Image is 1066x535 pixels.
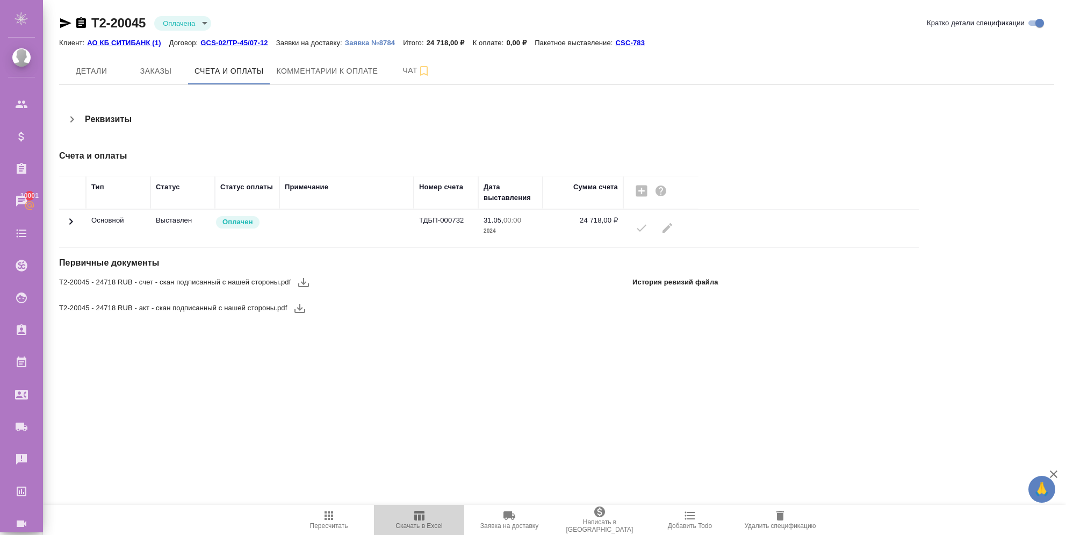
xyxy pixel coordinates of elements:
[427,39,473,47] p: 24 718,00 ₽
[310,522,348,530] span: Пересчитать
[156,182,180,192] div: Статус
[668,522,712,530] span: Добавить Todo
[91,182,104,192] div: Тип
[464,505,554,535] button: Заявка на доставку
[543,210,623,247] td: 24 718,00 ₽
[554,505,645,535] button: Написать в [GEOGRAPHIC_DATA]
[64,222,77,230] span: Toggle Row Expanded
[503,216,521,224] p: 00:00
[1028,476,1055,503] button: 🙏
[417,65,430,77] svg: Подписаться
[59,256,723,269] h4: Первичные документы
[391,64,442,77] span: Чат
[480,522,538,530] span: Заявка на доставку
[130,65,182,78] span: Заказы
[86,210,150,247] td: Основной
[87,38,169,47] a: АО КБ СИТИБАНК (1)
[632,277,718,288] p: История ревизий файла
[59,149,723,162] h4: Счета и оплаты
[169,39,201,47] p: Договор:
[3,188,40,215] a: 10001
[75,17,88,30] button: Скопировать ссылку
[345,38,403,48] button: Заявка №8784
[220,182,273,192] div: Статус оплаты
[735,505,825,535] button: Удалить спецификацию
[276,39,345,47] p: Заявки на доставку:
[59,39,87,47] p: Клиент:
[277,65,378,78] span: Комментарии к оплате
[616,38,653,47] a: CSC-783
[616,39,653,47] p: CSC-783
[195,65,264,78] span: Счета и оплаты
[561,518,638,533] span: Написать в [GEOGRAPHIC_DATA]
[1033,478,1051,501] span: 🙏
[535,39,615,47] p: Пакетное выставление:
[154,16,211,31] div: Оплачена
[222,217,253,227] p: Оплачен
[59,303,287,313] span: Т2-20045 - 24718 RUB - акт - скан подписанный с нашей стороны.pdf
[87,39,169,47] p: АО КБ СИТИБАНК (1)
[200,39,276,47] p: GCS-02/TP-45/07-12
[85,113,132,126] h4: Реквизиты
[59,277,291,288] span: Т2-20045 - 24718 RUB - счет - скан подписанный с нашей стороны.pdf
[473,39,507,47] p: К оплате:
[14,190,45,201] span: 10001
[403,39,426,47] p: Итого:
[91,16,146,30] a: Т2-20045
[484,216,503,224] p: 31.05,
[484,182,537,203] div: Дата выставления
[156,215,210,226] p: Все изменения в спецификации заблокированы
[160,19,198,28] button: Оплачена
[285,182,328,192] div: Примечание
[645,505,735,535] button: Добавить Todo
[484,226,537,237] p: 2024
[506,39,535,47] p: 0,00 ₽
[744,522,816,530] span: Удалить спецификацию
[414,210,478,247] td: ТДБП-000732
[59,17,72,30] button: Скопировать ссылку для ЯМессенджера
[395,522,442,530] span: Скачать в Excel
[374,505,464,535] button: Скачать в Excel
[419,182,463,192] div: Номер счета
[573,182,618,192] div: Сумма счета
[200,38,276,47] a: GCS-02/TP-45/07-12
[927,18,1025,28] span: Кратко детали спецификации
[345,39,403,47] p: Заявка №8784
[66,65,117,78] span: Детали
[284,505,374,535] button: Пересчитать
